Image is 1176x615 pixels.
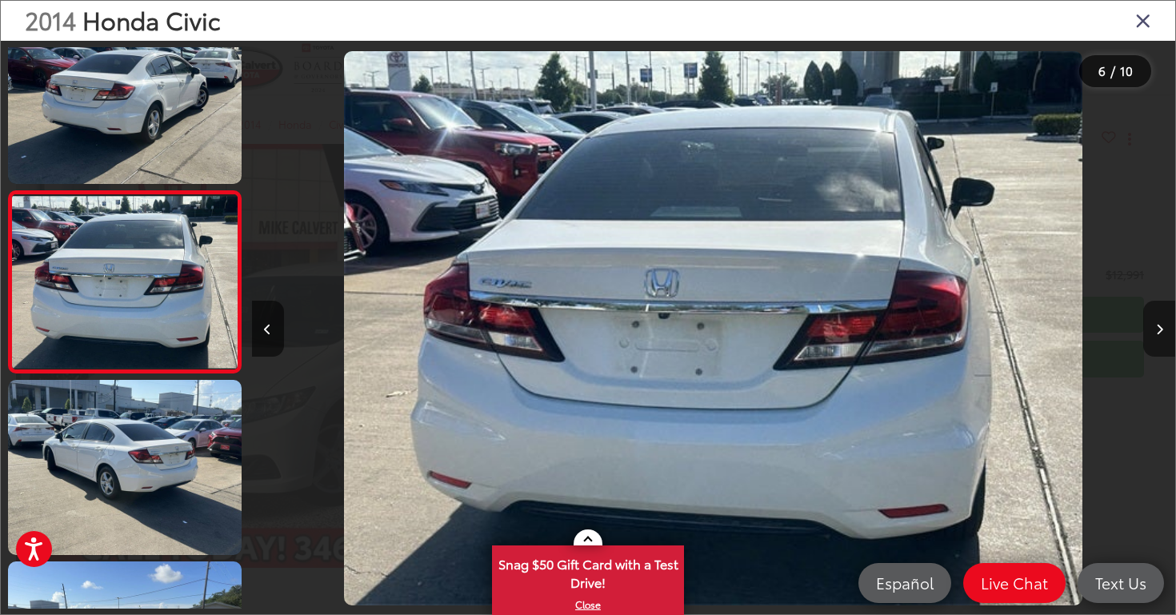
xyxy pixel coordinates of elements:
span: Text Us [1087,573,1154,593]
img: 2014 Honda Civic LX [6,8,243,186]
div: 2014 Honda Civic LX 5 [252,51,1175,605]
span: / [1109,66,1117,77]
a: Live Chat [963,563,1066,603]
button: Next image [1143,301,1175,357]
span: 2014 [25,2,76,37]
a: Text Us [1078,563,1164,603]
button: Previous image [252,301,284,357]
a: Español [858,563,951,603]
span: Español [868,573,942,593]
span: Honda Civic [82,2,221,37]
span: 10 [1120,62,1133,79]
i: Close gallery [1135,10,1151,30]
span: Snag $50 Gift Card with a Test Drive! [494,547,682,596]
span: 6 [1098,62,1106,79]
span: Live Chat [973,573,1056,593]
img: 2014 Honda Civic LX [344,51,1082,605]
img: 2014 Honda Civic LX [10,196,239,368]
img: 2014 Honda Civic LX [6,378,243,557]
